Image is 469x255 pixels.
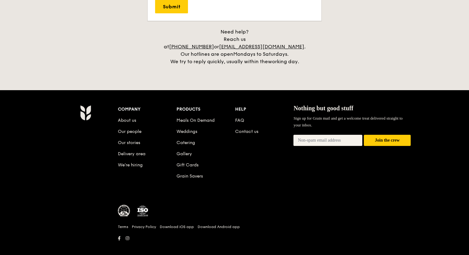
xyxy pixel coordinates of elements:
[56,243,413,248] h6: Revision
[176,151,192,156] a: Gallery
[235,105,294,114] div: Help
[80,105,91,121] img: AYc88T3wAAAABJRU5ErkJggg==
[118,129,141,134] a: Our people
[169,44,214,50] a: [PHONE_NUMBER]
[160,224,194,229] a: Download iOS app
[198,224,240,229] a: Download Android app
[176,162,199,168] a: Gift Cards
[219,44,304,50] a: [EMAIL_ADDRESS][DOMAIN_NAME]
[132,224,156,229] a: Privacy Policy
[118,140,140,145] a: Our stories
[233,51,288,57] span: Mondays to Saturdays.
[176,118,215,123] a: Meals On Demand
[235,118,244,123] a: FAQ
[176,105,235,114] div: Products
[176,129,197,134] a: Weddings
[268,59,299,64] span: working day.
[118,162,143,168] a: We’re hiring
[118,118,136,123] a: About us
[157,28,312,65] div: Need help? Reach us at or . Our hotlines are open We try to reply quickly, usually within the
[118,205,130,217] img: MUIS Halal Certified
[235,129,258,134] a: Contact us
[118,224,128,229] a: Terms
[364,135,411,146] button: Join the crew
[293,116,403,127] span: Sign up for Grain mail and get a welcome treat delivered straight to your inbox.
[118,151,145,156] a: Delivery area
[176,174,203,179] a: Grain Savers
[293,135,362,146] input: Non-spam email address
[176,140,195,145] a: Catering
[293,105,353,112] span: Nothing but good stuff
[118,105,176,114] div: Company
[136,205,149,217] img: ISO Certified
